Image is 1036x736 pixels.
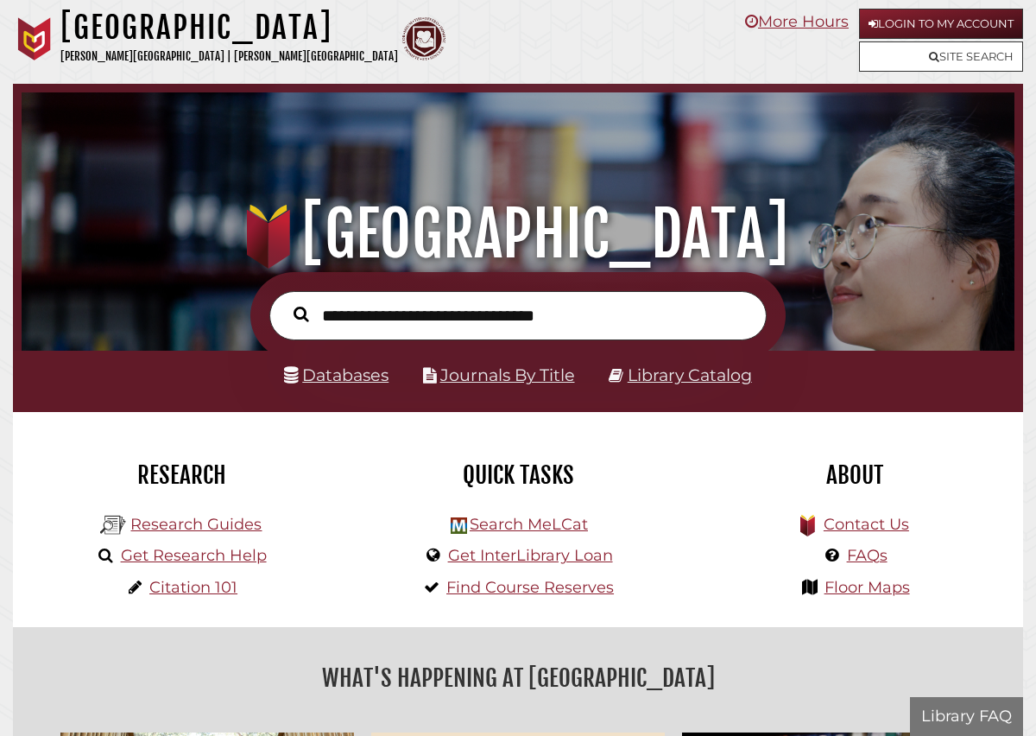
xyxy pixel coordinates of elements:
a: Find Course Reserves [446,578,614,597]
a: Citation 101 [149,578,237,597]
img: Hekman Library Logo [451,517,467,534]
a: FAQs [847,546,888,565]
a: Get InterLibrary Loan [448,546,613,565]
p: [PERSON_NAME][GEOGRAPHIC_DATA] | [PERSON_NAME][GEOGRAPHIC_DATA] [60,47,398,67]
img: Hekman Library Logo [100,512,126,538]
h1: [GEOGRAPHIC_DATA] [60,9,398,47]
a: Library Catalog [628,365,752,385]
h2: Research [26,460,337,490]
a: Login to My Account [859,9,1023,39]
a: Databases [284,365,388,385]
img: Calvin Theological Seminary [402,17,445,60]
a: More Hours [745,12,849,31]
h2: About [699,460,1010,490]
a: Journals By Title [440,365,575,385]
a: Contact Us [824,515,909,534]
h1: [GEOGRAPHIC_DATA] [37,196,999,272]
h2: What's Happening at [GEOGRAPHIC_DATA] [26,658,1010,698]
a: Search MeLCat [470,515,588,534]
a: Get Research Help [121,546,267,565]
a: Research Guides [130,515,262,534]
a: Floor Maps [824,578,910,597]
h2: Quick Tasks [363,460,673,490]
img: Calvin University [13,17,56,60]
a: Site Search [859,41,1023,72]
i: Search [294,306,309,322]
button: Search [285,302,318,326]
